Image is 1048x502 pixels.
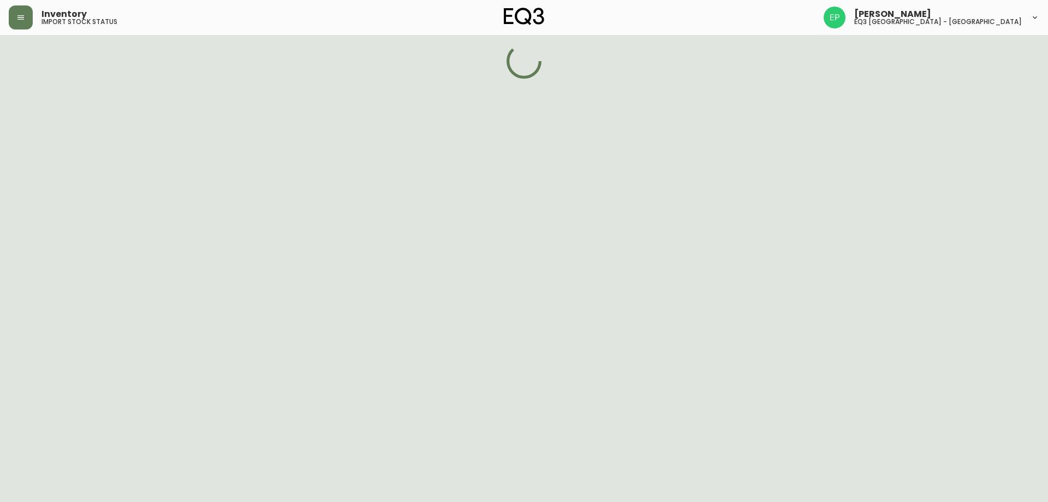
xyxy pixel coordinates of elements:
[854,10,931,19] span: [PERSON_NAME]
[41,10,87,19] span: Inventory
[504,8,544,25] img: logo
[824,7,845,28] img: edb0eb29d4ff191ed42d19acdf48d771
[854,19,1022,25] h5: eq3 [GEOGRAPHIC_DATA] - [GEOGRAPHIC_DATA]
[41,19,117,25] h5: import stock status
